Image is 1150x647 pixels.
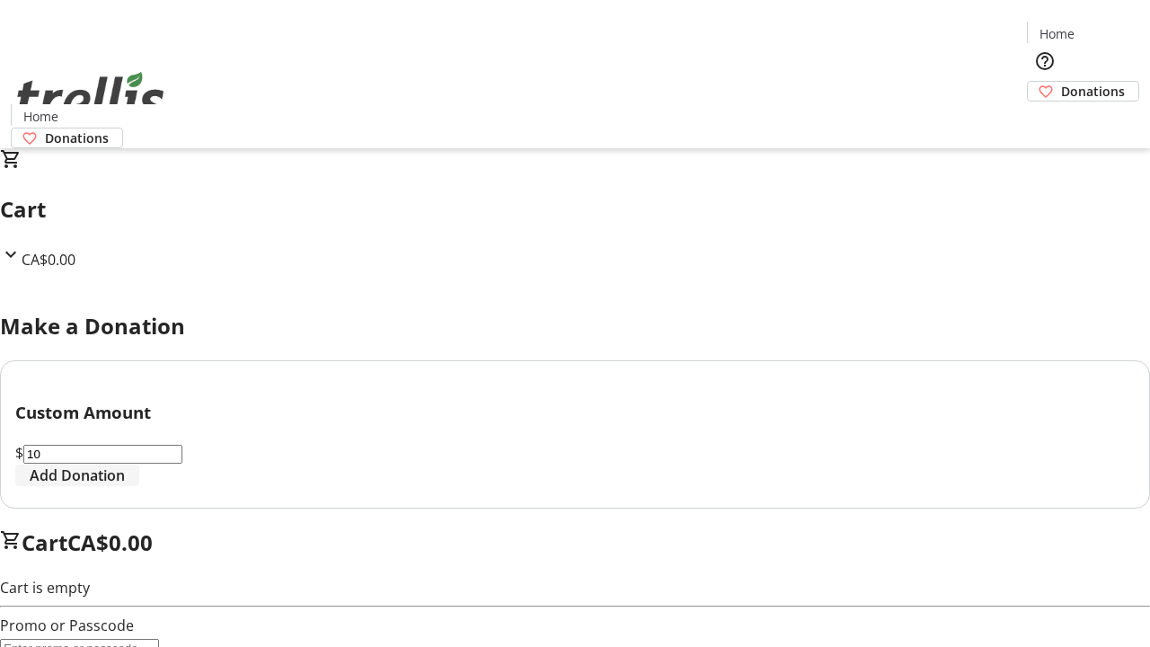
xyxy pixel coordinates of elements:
[1027,102,1063,137] button: Cart
[1027,43,1063,79] button: Help
[15,465,139,486] button: Add Donation
[1061,82,1125,101] span: Donations
[1027,81,1139,102] a: Donations
[1028,24,1085,43] a: Home
[15,443,23,463] span: $
[1039,24,1075,43] span: Home
[11,128,123,148] a: Donations
[22,250,75,270] span: CA$0.00
[11,52,171,142] img: Orient E2E Organization uWConKnnjn's Logo
[15,400,1135,425] h3: Custom Amount
[23,445,182,464] input: Donation Amount
[12,107,69,126] a: Home
[30,465,125,486] span: Add Donation
[67,527,153,557] span: CA$0.00
[23,107,58,126] span: Home
[45,129,109,147] span: Donations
